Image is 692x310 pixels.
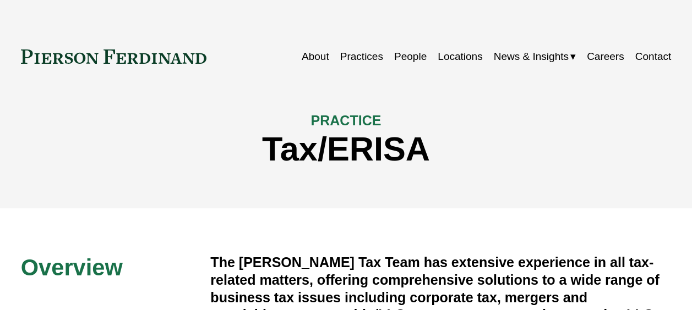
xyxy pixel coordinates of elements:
span: PRACTICE [310,113,381,128]
a: Contact [635,46,671,67]
a: People [394,46,427,67]
h1: Tax/ERISA [21,130,672,168]
span: Overview [21,254,123,280]
a: folder dropdown [494,46,576,67]
a: About [302,46,329,67]
span: News & Insights [494,47,569,66]
a: Careers [587,46,624,67]
a: Practices [340,46,383,67]
a: Locations [438,46,482,67]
